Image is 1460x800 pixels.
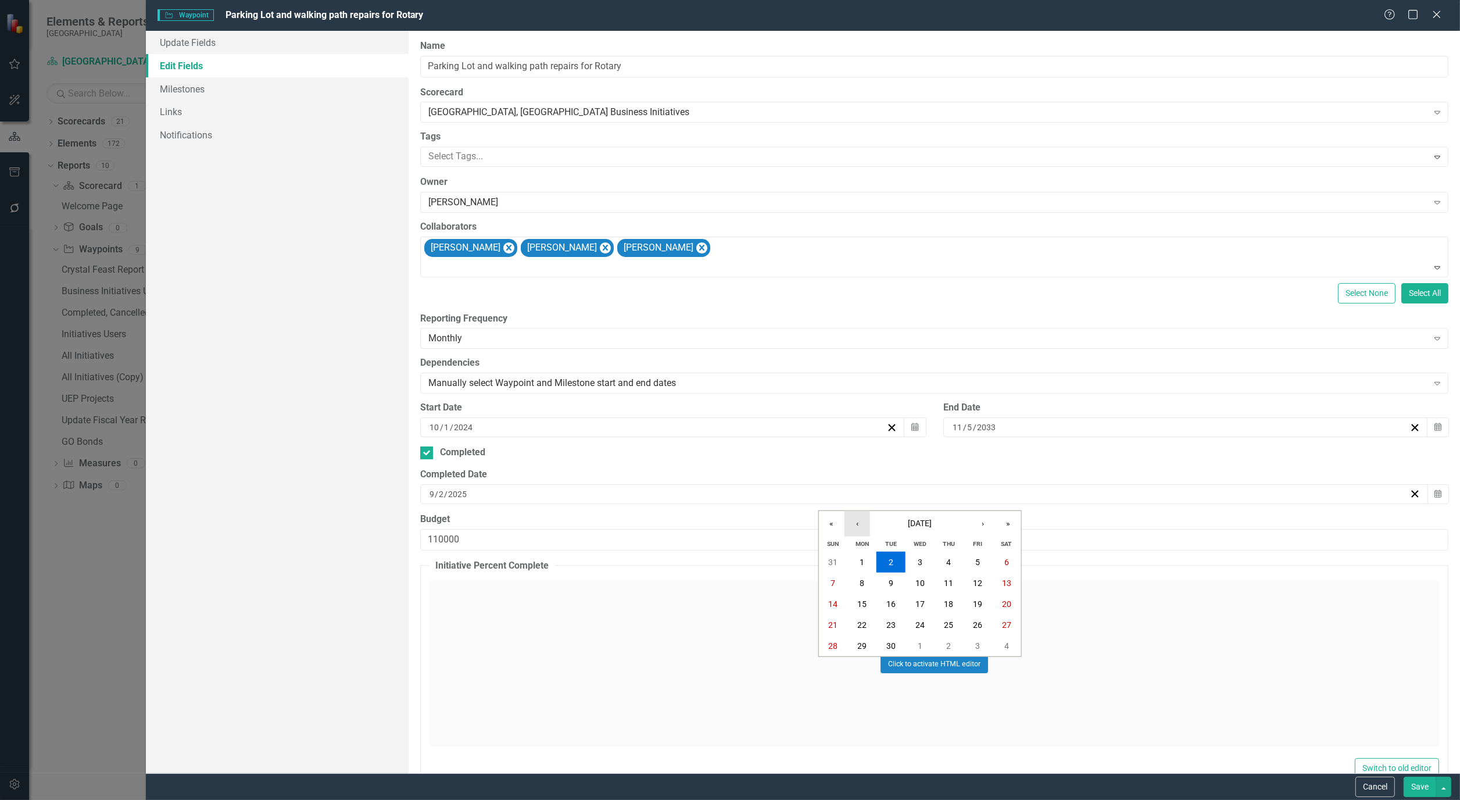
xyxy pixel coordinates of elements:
[844,511,870,537] button: ‹
[420,468,1448,481] div: Completed Date
[450,422,453,433] span: /
[1004,641,1009,651] abbr: October 4, 2025
[860,578,864,588] abbr: September 8, 2025
[831,578,836,588] abbr: September 7, 2025
[857,620,867,630] abbr: September 22, 2025
[876,594,906,615] button: September 16, 2025
[1002,620,1011,630] abbr: September 27, 2025
[428,332,1427,345] div: Monthly
[973,578,982,588] abbr: September 12, 2025
[444,489,448,499] span: /
[435,489,438,499] span: /
[829,620,838,630] abbr: September 21, 2025
[973,540,982,548] abbr: Friday
[876,573,906,594] button: September 9, 2025
[1404,777,1436,797] button: Save
[829,641,838,651] abbr: September 28, 2025
[847,594,876,615] button: September 15, 2025
[915,620,925,630] abbr: September 24, 2025
[881,655,988,673] button: Click to activate HTML editor
[226,9,424,20] span: Parking Lot and walking path repairs for Rotary
[819,573,848,594] button: September 7, 2025
[886,620,896,630] abbr: September 23, 2025
[448,488,467,500] input: yyyy
[975,558,980,567] abbr: September 5, 2025
[1401,283,1448,303] button: Select All
[146,77,409,101] a: Milestones
[427,240,502,256] div: [PERSON_NAME]
[975,641,980,651] abbr: October 3, 2025
[963,594,992,615] button: September 19, 2025
[906,615,935,635] button: September 24, 2025
[973,422,976,433] span: /
[428,106,1427,119] div: [GEOGRAPHIC_DATA], [GEOGRAPHIC_DATA] Business Initiatives
[876,552,906,573] button: September 2, 2025
[440,422,443,433] span: /
[1002,578,1011,588] abbr: September 13, 2025
[943,401,1448,415] div: End Date
[620,240,695,256] div: [PERSON_NAME]
[935,635,964,656] button: October 2, 2025
[1338,283,1395,303] button: Select None
[906,552,935,573] button: September 3, 2025
[524,240,599,256] div: [PERSON_NAME]
[935,552,964,573] button: September 4, 2025
[847,615,876,635] button: September 22, 2025
[819,635,848,656] button: September 28, 2025
[819,552,848,573] button: August 31, 2025
[906,635,935,656] button: October 1, 2025
[819,615,848,635] button: September 21, 2025
[886,599,896,609] abbr: September 16, 2025
[856,540,869,548] abbr: Monday
[696,242,707,253] div: Remove Steven Rauh
[996,511,1021,537] button: »
[847,573,876,594] button: September 8, 2025
[860,558,864,567] abbr: September 1, 2025
[857,641,867,651] abbr: September 29, 2025
[973,599,982,609] abbr: September 19, 2025
[935,594,964,615] button: September 18, 2025
[906,594,935,615] button: September 17, 2025
[158,9,213,21] span: Waypoint
[146,54,409,77] a: Edit Fields
[146,31,409,54] a: Update Fields
[438,488,444,500] input: dd
[963,573,992,594] button: September 12, 2025
[420,356,1448,370] label: Dependencies
[992,635,1021,656] button: October 4, 2025
[918,641,922,651] abbr: October 1, 2025
[970,511,996,537] button: ›
[946,641,951,651] abbr: October 2, 2025
[915,578,925,588] abbr: September 10, 2025
[918,558,922,567] abbr: September 3, 2025
[992,573,1021,594] button: September 13, 2025
[876,635,906,656] button: September 30, 2025
[420,513,1448,526] label: Budget
[857,599,867,609] abbr: September 15, 2025
[420,130,1448,144] label: Tags
[440,446,485,459] div: Completed
[943,540,955,548] abbr: Thursday
[944,599,953,609] abbr: September 18, 2025
[876,615,906,635] button: September 23, 2025
[1001,540,1012,548] abbr: Saturday
[420,220,1448,234] label: Collaborators
[146,100,409,123] a: Links
[847,635,876,656] button: September 29, 2025
[146,123,409,147] a: Notifications
[428,377,1427,390] div: Manually select Waypoint and Milestone start and end dates
[889,578,893,588] abbr: September 9, 2025
[973,620,982,630] abbr: September 26, 2025
[963,615,992,635] button: September 26, 2025
[420,86,1448,99] label: Scorecard
[885,540,897,548] abbr: Tuesday
[992,552,1021,573] button: September 6, 2025
[963,552,992,573] button: September 5, 2025
[600,242,611,253] div: Remove Marvin Negron
[944,578,953,588] abbr: September 11, 2025
[829,558,838,567] abbr: August 31, 2025
[847,552,876,573] button: September 1, 2025
[420,56,1448,77] input: Waypoint Name
[429,488,435,500] input: mm
[503,242,514,253] div: Remove Michael Massoglia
